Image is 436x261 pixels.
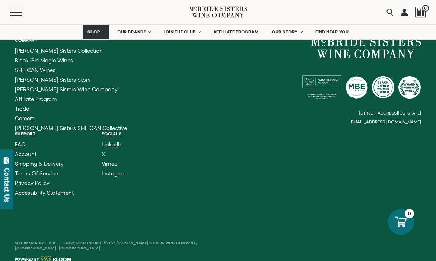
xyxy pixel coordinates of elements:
span: SHE CAN Wines [15,67,55,73]
span: Affiliate Program [15,96,57,102]
a: FIND NEAR YOU [311,25,354,39]
span: [PERSON_NAME] Sisters SHE CAN Collective [15,125,127,131]
span: X [102,151,105,157]
a: McBride Sisters Wine Company [15,87,127,93]
a: X [102,151,128,157]
a: Shipping & Delivery [15,161,74,167]
a: Manufactur [29,241,55,245]
span: [PERSON_NAME] Sisters Wine Company [15,86,118,93]
span: LinkedIn [102,141,123,148]
a: McBride Sisters SHE CAN Collective [15,125,127,131]
a: FAQ [15,142,74,148]
a: OUR STORY [267,25,307,39]
a: OUR BRANDS [112,25,155,39]
a: JOIN THE CLUB [159,25,205,39]
span: Site By [15,241,56,245]
span: [PERSON_NAME] Sisters Collection [15,48,103,54]
a: Vimeo [102,161,128,167]
span: Careers [15,115,34,122]
a: SHOP [83,25,109,39]
span: JOIN THE CLUB [164,29,196,35]
a: AFFILIATE PROGRAM [209,25,264,39]
span: SHOP [87,29,100,35]
a: Instagram [102,171,128,177]
a: Account [15,151,74,157]
span: Account [15,151,36,157]
span: OUR BRANDS [117,29,146,35]
span: Instagram [102,170,128,177]
span: AFFILIATE PROGRAM [213,29,259,35]
span: [PERSON_NAME] Sisters Story [15,77,91,83]
a: McBride Sisters Story [15,77,127,83]
div: 0 [405,209,414,218]
a: McBride Sisters Wine Company [311,38,421,58]
a: Terms of Service [15,171,74,177]
a: Accessibility Statement [15,190,74,196]
span: Trade [15,106,29,112]
a: Trade [15,106,127,112]
span: Terms of Service [15,170,58,177]
a: Privacy Policy [15,180,74,186]
a: SHE CAN Wines [15,67,127,73]
span: FAQ [15,141,26,148]
span: OUR STORY [272,29,298,35]
span: FIND NEAR YOU [315,29,349,35]
span: Vimeo [102,161,118,167]
a: Careers [15,116,127,122]
a: McBride Sisters Collection [15,48,127,54]
span: 0 [422,5,429,12]
span: Enjoy Responsibly. ©2025 [PERSON_NAME] Sisters Wine Company, [GEOGRAPHIC_DATA], [GEOGRAPHIC_DATA]. [15,241,197,250]
a: Black Girl Magic Wines [15,58,127,64]
small: [STREET_ADDRESS][US_STATE] [359,110,421,115]
span: Shipping & Delivery [15,161,64,167]
small: [EMAIL_ADDRESS][DOMAIN_NAME] [350,119,421,125]
div: Contact Us [3,168,11,202]
a: Affiliate Program [15,96,127,102]
button: Mobile Menu Trigger [10,9,37,16]
span: Black Girl Magic Wines [15,57,73,64]
span: Privacy Policy [15,180,50,186]
a: LinkedIn [102,142,128,148]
